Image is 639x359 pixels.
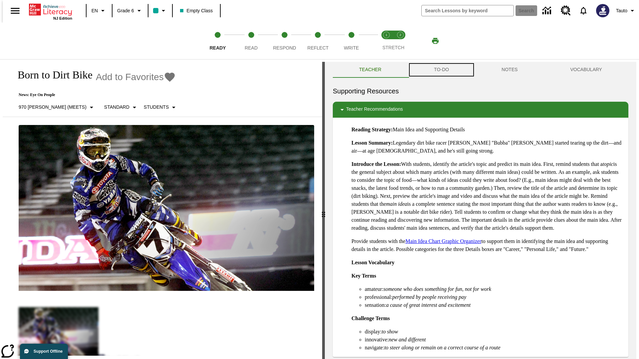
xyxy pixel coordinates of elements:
[544,62,628,78] button: VOCABULARY
[351,237,623,253] p: Provide students with the to support them in identifying the main idea and supporting details in ...
[104,104,129,111] p: Standard
[117,7,134,14] span: Grade 6
[332,23,371,59] button: Write step 5 of 5
[385,33,387,37] text: 1
[538,2,557,20] a: Data Center
[603,161,613,167] em: topic
[245,45,258,51] span: Read
[96,71,176,83] button: Add to Favorites - Born to Dirt Bike
[34,349,63,354] span: Support Offline
[382,45,404,50] span: STRETCH
[150,5,170,17] button: Class color is teal. Change class color
[405,238,481,244] a: Main Idea Chart Graphic Organizer
[351,140,393,146] strong: Lesson Summary:
[408,62,475,78] button: TO-DO
[365,336,623,344] li: innovative:
[613,5,639,17] button: Profile/Settings
[344,45,359,51] span: Write
[475,62,544,78] button: NOTES
[5,1,25,21] button: Open side menu
[616,7,627,14] span: Tauto
[232,23,270,59] button: Read step 2 of 5
[596,4,609,17] img: Avatar
[96,72,164,82] span: Add to Favorites
[141,101,180,113] button: Select Student
[333,62,628,78] div: Instructional Panel Tabs
[392,294,466,300] em: performed by people receiving pay
[422,5,514,16] input: search field
[265,23,304,59] button: Respond step 3 of 5
[365,328,623,336] li: display:
[180,7,213,14] span: Empty Class
[351,273,376,279] strong: Key Terms
[351,161,401,167] strong: Introduce the Lesson:
[102,101,141,113] button: Scaffolds, Standard
[11,92,180,97] p: News: Eye On People
[365,344,623,352] li: navigate:
[20,344,68,359] button: Support Offline
[11,69,93,81] h1: Born to Dirt Bike
[19,125,314,291] img: Motocross racer James Stewart flies through the air on his dirt bike.
[322,62,325,359] div: Press Enter or Spacebar and then press right and left arrow keys to move the slider
[592,2,613,19] button: Select a new avatar
[389,337,426,342] em: new and different
[351,260,394,265] strong: Lesson Vocabulary
[391,23,410,59] button: Stretch Respond step 2 of 2
[425,35,446,47] button: Print
[16,101,98,113] button: Select Lexile, 970 Lexile (Meets)
[365,301,623,309] li: sensation:
[3,62,322,356] div: reading
[377,23,396,59] button: Stretch Read step 1 of 2
[92,7,98,14] span: EN
[365,285,623,293] li: amateur:
[382,329,398,334] em: to show
[351,315,390,321] strong: Challenge Terms
[210,45,226,51] span: Ready
[299,23,337,59] button: Reflect step 4 of 5
[325,62,636,359] div: activity
[346,106,403,114] p: Teacher Recommendations
[89,5,110,17] button: Language: EN, Select a language
[308,45,329,51] span: Reflect
[144,104,169,111] p: Students
[384,345,501,350] em: to steer along or remain on a correct course of a route
[386,201,407,207] em: main idea
[383,286,491,292] em: someone who does something for fun, not for work
[333,62,408,78] button: Teacher
[351,160,623,232] p: With students, identify the article's topic and predict its main idea. First, remind students tha...
[386,302,471,308] em: a cause of great interest and excitement
[399,33,401,37] text: 2
[351,139,623,155] p: Legendary dirt bike racer [PERSON_NAME] "Bubba" [PERSON_NAME] started tearing up the dirt—and air...
[351,127,393,132] strong: Reading Strategy:
[198,23,237,59] button: Ready step 1 of 5
[53,16,72,20] span: NJ Edition
[29,2,72,20] div: Home
[575,2,592,19] a: Notifications
[114,5,146,17] button: Grade: Grade 6, Select a grade
[333,102,628,118] div: Teacher Recommendations
[333,86,628,96] h6: Supporting Resources
[273,45,296,51] span: Respond
[351,126,623,134] p: Main Idea and Supporting Details
[557,2,575,20] a: Resource Center, Will open in new tab
[365,293,623,301] li: professional:
[19,104,87,111] p: 970 [PERSON_NAME] (Meets)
